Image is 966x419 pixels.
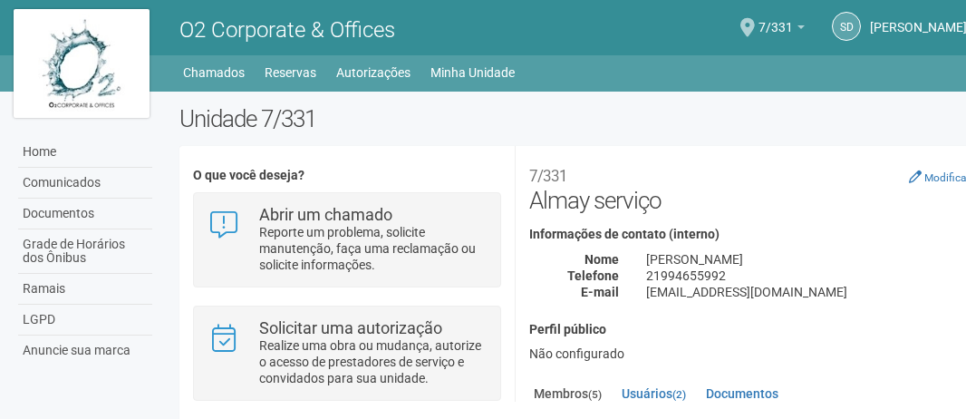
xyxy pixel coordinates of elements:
a: Comunicados [18,168,152,199]
strong: Abrir um chamado [259,205,392,224]
a: Autorizações [336,60,411,85]
a: Home [18,137,152,168]
a: Anuncie sua marca [18,336,152,365]
a: Ramais [18,274,152,305]
h4: O que você deseja? [193,169,500,182]
strong: Telefone [567,268,619,283]
a: Documentos [701,380,783,407]
img: logo.jpg [14,9,150,118]
small: 7/331 [529,167,567,185]
a: Documentos [18,199,152,229]
a: Reservas [265,60,316,85]
a: Minha Unidade [430,60,515,85]
p: Reporte um problema, solicite manutenção, faça uma reclamação ou solicite informações. [259,224,487,273]
a: 7/331 [758,23,805,37]
span: O2 Corporate & Offices [179,17,395,43]
strong: Nome [584,252,619,267]
a: Abrir um chamado Reporte um problema, solicite manutenção, faça uma reclamação ou solicite inform... [208,207,486,273]
a: Solicitar uma autorização Realize uma obra ou mudança, autorize o acesso de prestadores de serviç... [208,320,486,386]
strong: Solicitar uma autorização [259,318,442,337]
a: Membros(5) [529,380,606,410]
a: Chamados [183,60,245,85]
a: Sd [832,12,861,41]
strong: E-mail [581,285,619,299]
a: LGPD [18,305,152,336]
small: (2) [672,388,686,401]
small: (5) [588,388,602,401]
a: Grade de Horários dos Ônibus [18,229,152,274]
p: Realize uma obra ou mudança, autorize o acesso de prestadores de serviço e convidados para sua un... [259,337,487,386]
a: Usuários(2) [617,380,691,407]
span: 7/331 [758,3,793,34]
